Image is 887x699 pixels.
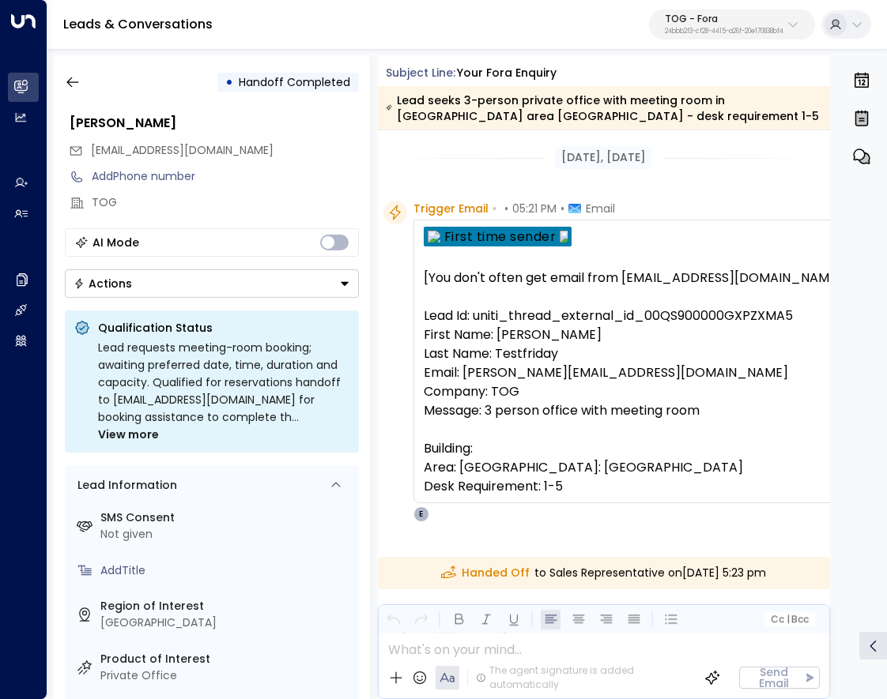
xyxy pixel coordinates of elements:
[428,231,440,242] img: First time sender
[386,65,455,81] span: Subject Line:
[561,201,564,216] span: •
[225,68,233,96] div: •
[383,610,403,629] button: Undo
[411,610,431,629] button: Redo
[771,614,809,625] span: Cc Bcc
[100,509,353,526] label: SMS Consent
[560,231,568,242] img: First time sender
[98,426,159,443] span: View more
[98,339,349,443] div: Lead requests meeting-room booking; awaiting preferred date, time, duration and capacity. Qualifi...
[92,168,359,185] div: AddPhone number
[100,562,353,579] div: AddTitle
[100,614,353,631] div: [GEOGRAPHIC_DATA]
[413,201,489,216] span: Trigger Email
[98,320,349,336] p: Qualification Status
[649,9,815,39] button: TOG - Fora24bbb2f3-cf28-4415-a26f-20e170838bf4
[65,269,359,298] button: Actions
[63,15,213,33] a: Leads & Conversations
[444,231,557,242] a: First time sender
[70,114,359,133] div: [PERSON_NAME]
[74,276,132,291] div: Actions
[72,477,177,494] div: Lead Information
[239,74,350,90] span: Handoff Completed
[91,142,274,159] span: charlie.home+testfriday2@gmail.com
[665,14,783,24] p: TOG - Fora
[91,142,274,158] span: [EMAIL_ADDRESS][DOMAIN_NAME]
[100,526,353,543] div: Not given
[92,194,359,211] div: TOG
[665,28,783,35] p: 24bbb2f3-cf28-4415-a26f-20e170838bf4
[441,565,530,581] span: Handed Off
[100,667,353,684] div: Private Office
[65,269,359,298] div: Button group with a nested menu
[764,612,815,627] button: Cc|Bcc
[457,65,557,81] div: Your Fora Enquiry
[92,235,139,250] div: AI Mode
[476,663,693,692] div: The agent signature is added automatically
[786,614,789,625] span: |
[586,201,615,216] span: Email
[512,201,557,216] span: 05:21 PM
[493,201,496,216] span: •
[413,506,429,522] div: E
[386,92,821,124] div: Lead seeks 3-person private office with meeting room in [GEOGRAPHIC_DATA] area [GEOGRAPHIC_DATA] ...
[100,651,353,667] label: Product of Interest
[504,201,508,216] span: •
[378,557,831,589] div: to Sales Representative on [DATE] 5:23 pm
[555,146,652,169] div: [DATE], [DATE]
[100,598,353,614] label: Region of Interest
